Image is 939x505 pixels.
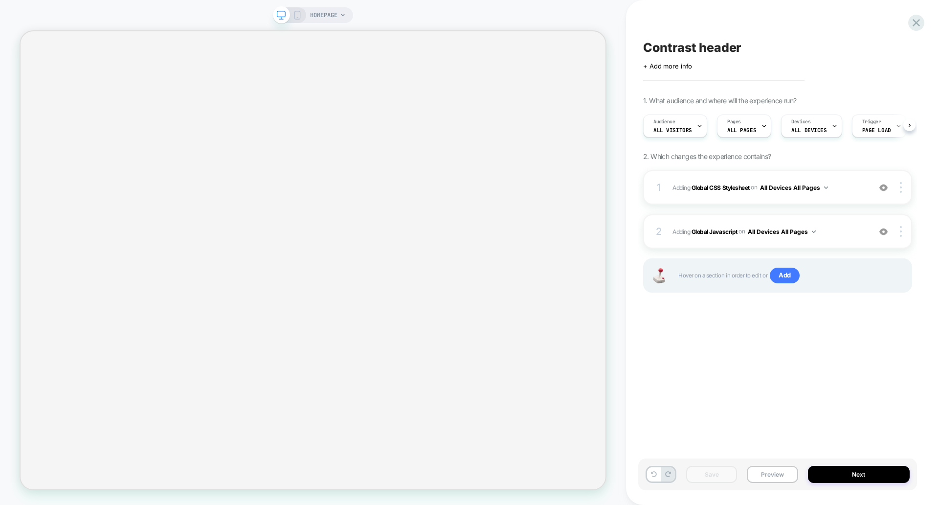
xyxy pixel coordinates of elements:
span: Add [770,268,800,283]
span: ALL PAGES [727,127,756,134]
div: 1 [654,179,664,196]
span: Contrast header [643,40,741,55]
img: Joystick [649,268,669,283]
span: on [751,182,757,193]
span: Page Load [862,127,891,134]
b: Global Javascript [692,228,738,235]
span: HOMEPAGE [310,7,337,23]
span: Adding [672,182,866,194]
button: Save [686,466,737,483]
img: down arrow [824,186,828,189]
img: crossed eye [879,228,888,236]
button: Next [808,466,910,483]
img: close [900,226,902,237]
span: Trigger [862,118,881,125]
div: 2 [654,223,664,240]
button: All Devices All Pages [748,226,816,238]
span: Pages [727,118,741,125]
span: Hover on a section in order to edit or [678,268,901,283]
span: on [738,226,745,237]
span: 2. Which changes the experience contains? [643,152,771,161]
span: All Visitors [653,127,692,134]
span: ALL DEVICES [791,127,827,134]
img: crossed eye [879,184,888,192]
span: + Add more info [643,62,692,70]
b: Global CSS Stylesheet [692,184,750,191]
span: 1. What audience and where will the experience run? [643,96,796,105]
span: Devices [791,118,810,125]
img: close [900,182,902,193]
button: Preview [747,466,798,483]
span: Adding [672,226,866,238]
button: All Devices All Pages [760,182,828,194]
img: down arrow [812,230,816,233]
span: Audience [653,118,675,125]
